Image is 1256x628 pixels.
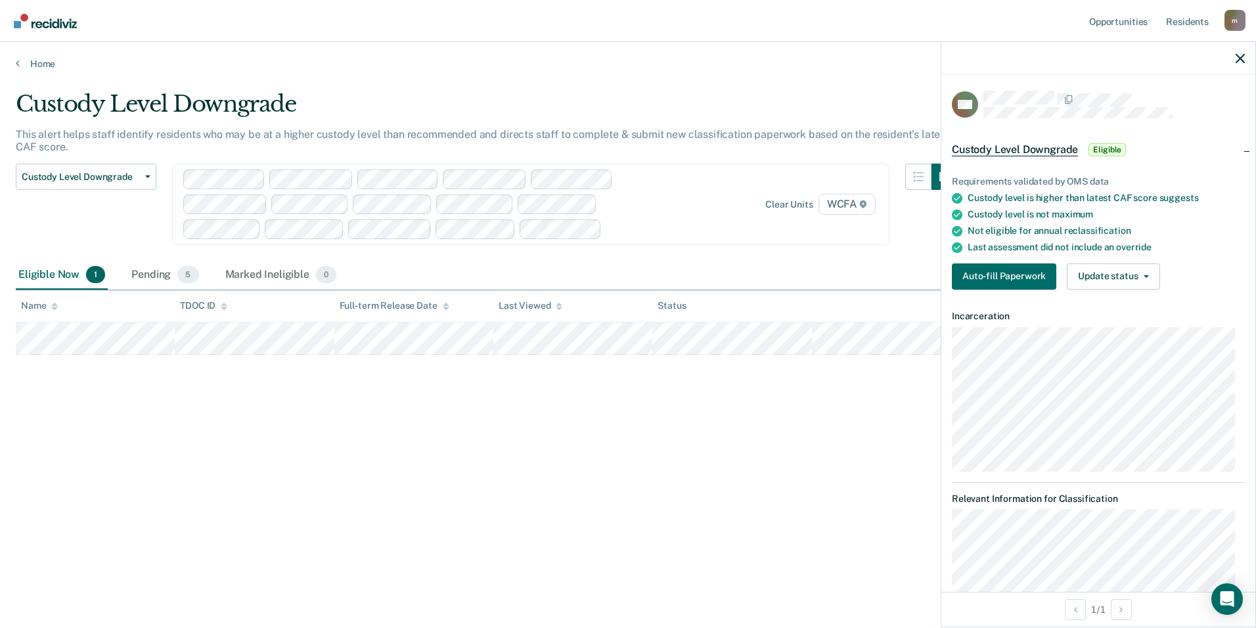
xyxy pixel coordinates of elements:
a: Navigate to form link [952,263,1062,290]
div: Marked Ineligible [223,261,340,290]
div: Not eligible for annual [968,225,1245,236]
div: Status [658,300,686,311]
div: Last Viewed [499,300,562,311]
button: Previous Opportunity [1065,599,1086,620]
span: reclassification [1064,225,1131,236]
dt: Relevant Information for Classification [952,493,1245,505]
span: suggests [1159,192,1199,203]
div: Last assessment did not include an [968,242,1245,253]
div: 1 / 1 [941,592,1255,627]
div: TDOC ID [180,300,227,311]
div: Eligible Now [16,261,108,290]
img: Recidiviz [14,14,77,28]
div: Requirements validated by OMS data [952,176,1245,187]
span: Custody Level Downgrade [22,171,140,183]
p: This alert helps staff identify residents who may be at a higher custody level than recommended a... [16,128,949,153]
div: Custody level is higher than latest CAF score [968,192,1245,204]
div: Open Intercom Messenger [1211,583,1243,615]
div: Custody level is not [968,209,1245,220]
span: Eligible [1088,143,1126,156]
button: Auto-fill Paperwork [952,263,1056,290]
span: 5 [177,266,198,283]
span: maximum [1052,209,1093,219]
span: 0 [316,266,336,283]
span: 1 [86,266,105,283]
div: m [1224,10,1245,31]
div: Name [21,300,58,311]
div: Full-term Release Date [340,300,449,311]
div: Custody Level DowngradeEligible [941,129,1255,171]
button: Next Opportunity [1111,599,1132,620]
div: Clear units [765,199,813,210]
span: WCFA [819,194,876,215]
button: Profile dropdown button [1224,10,1245,31]
span: override [1116,242,1152,252]
a: Home [16,58,1240,70]
div: Custody Level Downgrade [16,91,958,128]
span: Custody Level Downgrade [952,143,1078,156]
div: Pending [129,261,201,290]
dt: Incarceration [952,311,1245,322]
button: Update status [1067,263,1159,290]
